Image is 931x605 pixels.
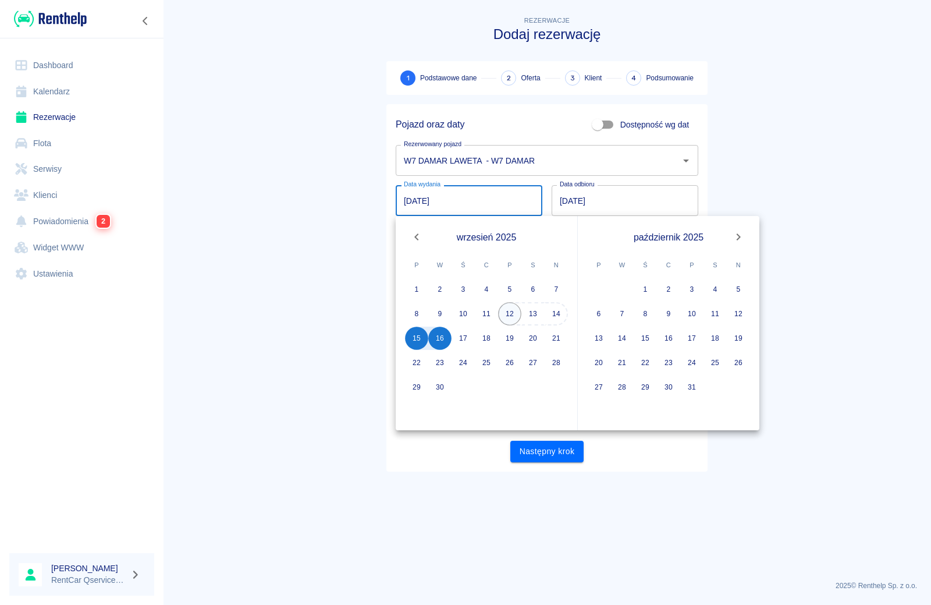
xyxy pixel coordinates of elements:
[476,253,497,277] span: czwartek
[428,327,452,350] button: 16
[610,351,634,374] button: 21
[9,182,154,208] a: Klienci
[657,302,680,326] button: 9
[631,72,636,84] span: 4
[404,140,461,148] label: Rezerwowany pojazd
[507,72,511,84] span: 2
[498,278,521,301] button: 5
[137,13,154,29] button: Zwiń nawigację
[386,26,708,43] h3: Dodaj rezerwację
[498,351,521,374] button: 26
[475,278,498,301] button: 4
[552,185,698,216] input: DD.MM.YYYY
[646,73,694,83] span: Podsumowanie
[405,302,428,326] button: 8
[610,302,634,326] button: 7
[9,9,87,29] a: Renthelp logo
[521,278,545,301] button: 6
[703,278,727,301] button: 4
[681,253,702,277] span: piątek
[658,253,679,277] span: czwartek
[680,278,703,301] button: 3
[545,351,568,374] button: 28
[521,351,545,374] button: 27
[14,9,87,29] img: Renthelp logo
[452,327,475,350] button: 17
[610,327,634,350] button: 14
[634,376,657,399] button: 29
[727,302,750,326] button: 12
[620,119,689,131] span: Dostępność wg dat
[634,327,657,350] button: 15
[521,327,545,350] button: 20
[680,302,703,326] button: 10
[405,278,428,301] button: 1
[452,278,475,301] button: 3
[510,441,584,462] button: Następny krok
[635,253,656,277] span: środa
[51,574,126,586] p: RentCar Qservice Damar Parts
[396,119,464,130] h5: Pojazd oraz daty
[407,72,410,84] span: 1
[396,185,542,216] input: DD.MM.YYYY
[405,327,428,350] button: 15
[521,73,540,83] span: Oferta
[587,351,610,374] button: 20
[475,302,498,326] button: 11
[9,156,154,182] a: Serwisy
[9,52,154,79] a: Dashboard
[727,351,750,374] button: 26
[612,253,632,277] span: wtorek
[429,253,450,277] span: wtorek
[703,327,727,350] button: 18
[9,104,154,130] a: Rezerwacje
[727,327,750,350] button: 19
[727,278,750,301] button: 5
[657,278,680,301] button: 2
[703,351,727,374] button: 25
[588,253,609,277] span: poniedziałek
[452,351,475,374] button: 24
[634,278,657,301] button: 1
[705,253,726,277] span: sobota
[585,73,602,83] span: Klient
[570,72,575,84] span: 3
[524,17,570,24] span: Rezerwacje
[9,235,154,261] a: Widget WWW
[428,376,452,399] button: 30
[680,376,703,399] button: 31
[405,376,428,399] button: 29
[560,180,595,189] label: Data odbioru
[428,278,452,301] button: 2
[499,253,520,277] span: piątek
[728,253,749,277] span: niedziela
[9,130,154,157] a: Flota
[545,302,568,326] button: 14
[657,351,680,374] button: 23
[457,230,517,245] span: wrzesień 2025
[680,327,703,350] button: 17
[404,180,440,189] label: Data wydania
[9,208,154,235] a: Powiadomienia2
[634,351,657,374] button: 22
[657,376,680,399] button: 30
[9,261,154,287] a: Ustawienia
[634,302,657,326] button: 8
[545,327,568,350] button: 21
[405,225,428,249] button: Previous month
[657,327,680,350] button: 16
[96,214,110,228] span: 2
[51,562,126,574] h6: [PERSON_NAME]
[521,302,545,326] button: 13
[406,253,427,277] span: poniedziałek
[428,302,452,326] button: 9
[546,253,567,277] span: niedziela
[523,253,543,277] span: sobota
[634,230,703,245] span: październik 2025
[610,376,634,399] button: 28
[727,225,750,249] button: Next month
[420,73,477,83] span: Podstawowe dane
[587,302,610,326] button: 6
[475,351,498,374] button: 25
[545,278,568,301] button: 7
